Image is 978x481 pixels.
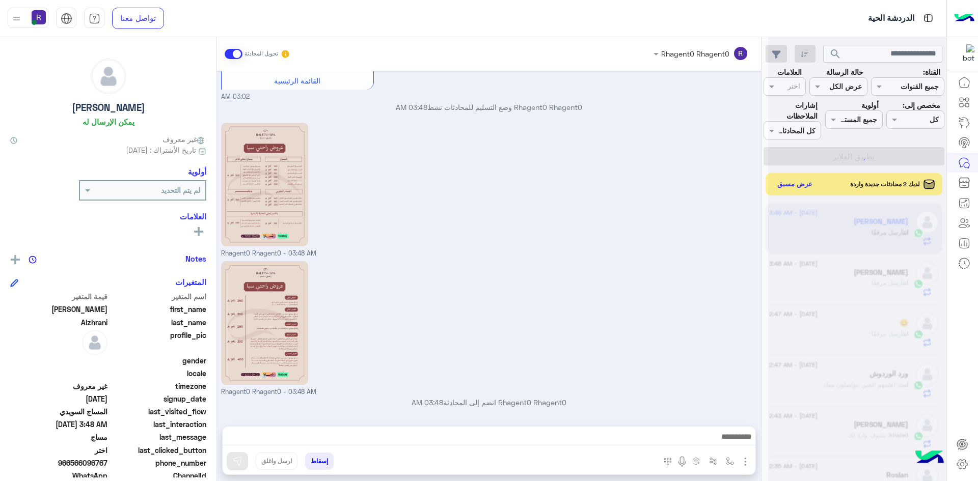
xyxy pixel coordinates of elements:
[185,254,206,263] h6: Notes
[175,277,206,287] h6: المتغيرات
[10,291,107,302] span: قيمة المتغير
[110,419,207,430] span: last_interaction
[126,145,196,155] span: تاريخ الأشتراك : [DATE]
[32,10,46,24] img: userImage
[10,432,107,442] span: مساج
[764,147,944,165] button: تطبيق الفلاتر
[10,381,107,391] span: غير معروف
[221,261,309,385] img: 2KfZhNio2KfZgtin2KouanBn.jpg
[10,304,107,315] span: Abdulrhman
[112,8,164,29] a: تواصل معنا
[110,381,207,391] span: timezone
[110,445,207,456] span: last_clicked_button
[912,440,947,476] img: hulul-logo.png
[922,12,935,24] img: tab
[848,151,866,168] div: loading...
[10,445,107,456] span: اختر
[954,8,974,29] img: Logo
[221,397,757,408] p: Rhagent0 Rhagent0 انضم إلى المحادثة
[72,102,145,114] h5: [PERSON_NAME]
[868,12,914,25] p: الدردشة الحية
[305,452,334,470] button: إسقاط
[709,457,717,465] img: Trigger scenario
[705,452,722,469] button: Trigger scenario
[396,103,427,111] span: 03:48 AM
[82,330,107,355] img: defaultAdmin.png
[221,249,316,259] span: Rhagent0 Rhagent0 - 03:48 AM
[10,406,107,417] span: المساج السويدي
[10,458,107,468] span: 966566096767
[110,458,207,468] span: phone_number
[10,393,107,404] span: 2025-07-11T21:17:29.838Z
[10,470,107,481] span: 2
[89,13,100,24] img: tab
[722,452,739,469] button: select flow
[110,406,207,417] span: last_visited_flow
[110,304,207,315] span: first_name
[244,50,278,58] small: تحويل المحادثة
[29,256,37,264] img: notes
[110,470,207,481] span: ChannelId
[91,59,126,94] img: defaultAdmin.png
[10,317,107,328] span: Alzhrani
[412,398,443,407] span: 03:48 AM
[764,100,818,122] label: إشارات الملاحظات
[10,355,107,366] span: null
[83,117,134,126] h6: يمكن الإرسال له
[221,123,309,246] img: 2KfZhNmF2LPYp9isLmpwZw%3D%3D.jpg
[664,458,672,466] img: make a call
[676,456,688,468] img: send voice note
[110,432,207,442] span: last_message
[726,457,734,465] img: select flow
[110,355,207,366] span: gender
[162,134,206,145] span: غير معروف
[188,167,206,176] h6: أولوية
[110,393,207,404] span: signup_date
[956,44,974,63] img: 322853014244696
[61,13,72,24] img: tab
[10,212,206,221] h6: العلامات
[221,102,757,112] p: Rhagent0 Rhagent0 وضع التسليم للمحادثات نشط
[221,387,316,397] span: Rhagent0 Rhagent0 - 03:48 AM
[232,456,242,466] img: send message
[11,255,20,264] img: add
[10,368,107,379] span: null
[110,330,207,353] span: profile_pic
[274,76,320,85] span: القائمة الرئيسية
[10,419,107,430] span: 2025-08-21T00:48:58.153Z
[688,452,705,469] button: create order
[10,12,23,25] img: profile
[692,457,700,465] img: create order
[256,452,297,470] button: ارسل واغلق
[221,92,250,102] span: 03:02 AM
[110,317,207,328] span: last_name
[110,368,207,379] span: locale
[739,456,751,468] img: send attachment
[787,80,802,94] div: اختر
[84,8,104,29] a: tab
[110,291,207,302] span: اسم المتغير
